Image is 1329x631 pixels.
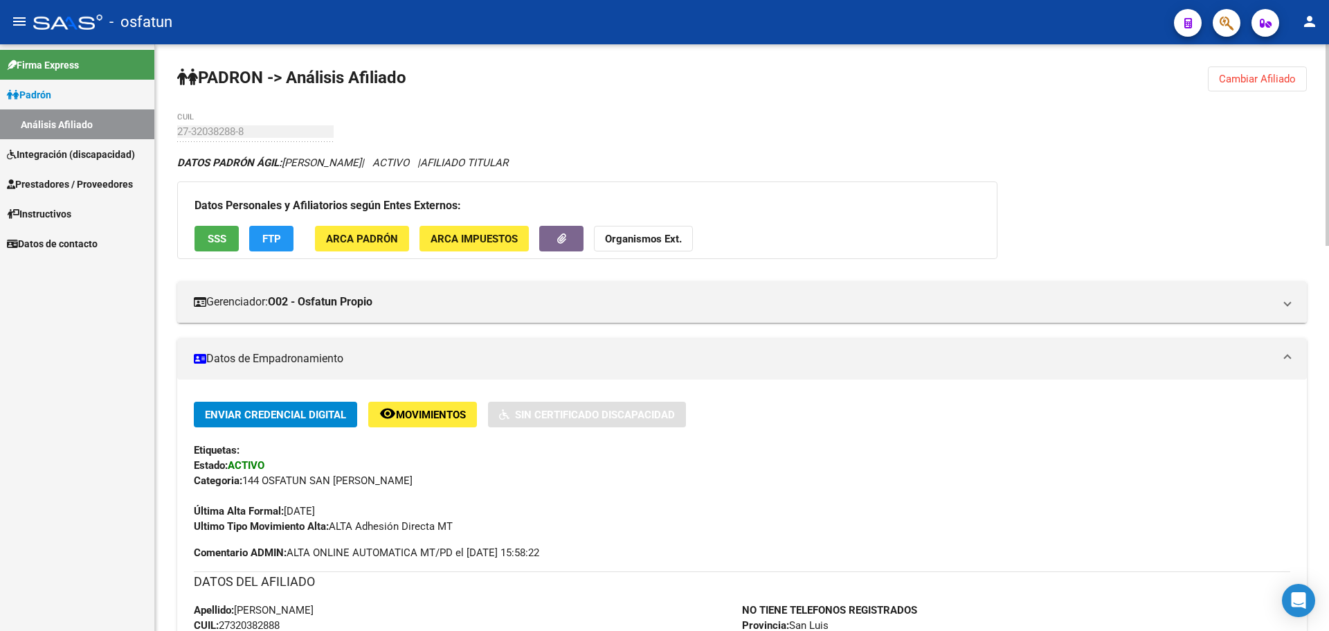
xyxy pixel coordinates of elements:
mat-icon: person [1301,13,1318,30]
span: AFILIADO TITULAR [420,157,508,169]
span: Prestadores / Proveedores [7,177,133,192]
i: | ACTIVO | [177,157,508,169]
strong: Apellido: [194,604,234,616]
mat-icon: menu [11,13,28,30]
span: Instructivos [7,206,71,222]
strong: NO TIENE TELEFONOS REGISTRADOS [742,604,917,616]
button: Organismos Ext. [594,226,693,251]
div: 144 OSFATUN SAN [PERSON_NAME] [194,473,1290,488]
mat-panel-title: Gerenciador: [194,294,1274,310]
button: ARCA Impuestos [419,226,529,251]
span: Sin Certificado Discapacidad [515,409,675,421]
button: FTP [249,226,293,251]
span: [PERSON_NAME] [194,604,314,616]
h3: Datos Personales y Afiliatorios según Entes Externos: [195,196,980,215]
span: Firma Express [7,57,79,73]
strong: Última Alta Formal: [194,505,284,517]
strong: Organismos Ext. [605,233,682,245]
button: ARCA Padrón [315,226,409,251]
span: Padrón [7,87,51,103]
span: Movimientos [396,409,466,421]
span: Integración (discapacidad) [7,147,135,162]
div: Open Intercom Messenger [1282,584,1315,617]
span: FTP [262,233,281,245]
span: ARCA Impuestos [431,233,518,245]
mat-icon: remove_red_eye [379,405,396,422]
strong: O02 - Osfatun Propio [268,294,372,310]
span: - osfatun [109,7,172,37]
mat-expansion-panel-header: Datos de Empadronamiento [177,338,1307,380]
span: [PERSON_NAME] [177,157,361,169]
strong: PADRON -> Análisis Afiliado [177,68,406,87]
strong: Estado: [194,459,228,472]
h3: DATOS DEL AFILIADO [194,572,1290,592]
span: ARCA Padrón [326,233,398,245]
strong: Etiquetas: [194,444,239,456]
span: SSS [208,233,226,245]
span: Cambiar Afiliado [1219,73,1296,85]
span: [DATE] [194,505,315,517]
span: Datos de contacto [7,236,98,251]
mat-panel-title: Datos de Empadronamiento [194,351,1274,366]
button: Cambiar Afiliado [1208,66,1307,91]
button: Sin Certificado Discapacidad [488,402,686,427]
strong: Ultimo Tipo Movimiento Alta: [194,520,329,533]
strong: ACTIVO [228,459,264,472]
strong: Comentario ADMIN: [194,546,287,559]
span: ALTA ONLINE AUTOMATICA MT/PD el [DATE] 15:58:22 [194,545,539,560]
mat-expansion-panel-header: Gerenciador:O02 - Osfatun Propio [177,281,1307,323]
strong: DATOS PADRÓN ÁGIL: [177,157,282,169]
span: ALTA Adhesión Directa MT [194,520,453,533]
button: Movimientos [368,402,477,427]
strong: Categoria: [194,474,242,487]
button: SSS [195,226,239,251]
button: Enviar Credencial Digital [194,402,357,427]
span: Enviar Credencial Digital [205,409,346,421]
